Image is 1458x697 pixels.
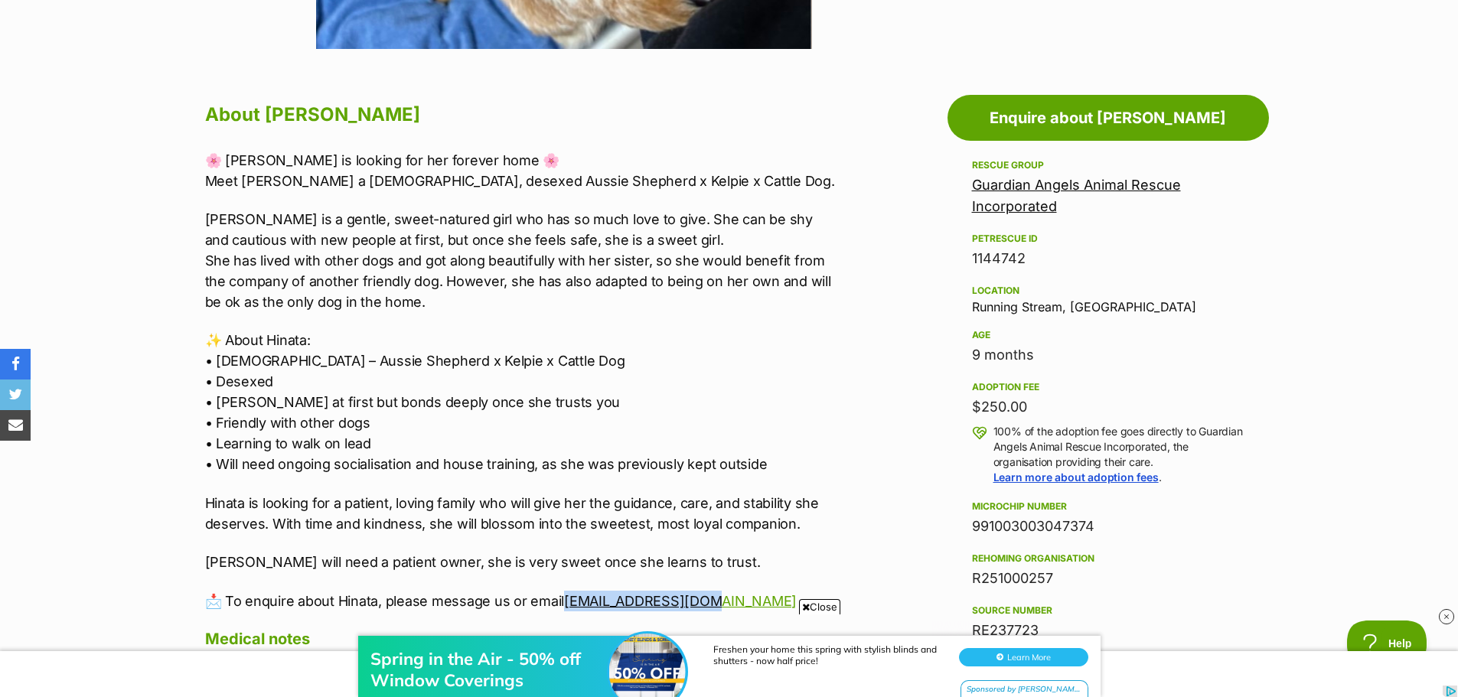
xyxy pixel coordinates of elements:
div: Freshen your home this spring with stylish blinds and shutters - now half price! [713,38,943,61]
div: $250.00 [972,396,1244,418]
div: 9 months [972,344,1244,366]
div: 991003003047374 [972,516,1244,537]
div: Rehoming organisation [972,552,1244,565]
p: ✨ About Hinata: • [DEMOGRAPHIC_DATA] – Aussie Shepherd x Kelpie x Cattle Dog • Desexed • [PERSON_... [205,330,837,474]
p: Hinata is looking for a patient, loving family who will give her the guidance, care, and stabilit... [205,493,837,534]
a: Learn more about adoption fees [993,471,1159,484]
span: Close [799,599,840,614]
div: PetRescue ID [972,233,1244,245]
h2: About [PERSON_NAME] [205,98,837,132]
a: Enquire about [PERSON_NAME] [948,95,1269,141]
div: Rescue group [972,159,1244,171]
div: Sponsored by [PERSON_NAME] & Screens [961,75,1088,94]
div: Location [972,285,1244,297]
div: Adoption fee [972,381,1244,393]
div: Spring in the Air - 50% off Window Coverings [370,43,615,86]
img: Spring in the Air - 50% off Window Coverings [609,28,686,105]
p: [PERSON_NAME] is a gentle, sweet-natured girl who has so much love to give. She can be shy and ca... [205,209,837,312]
div: Age [972,329,1244,341]
div: R251000257 [972,568,1244,589]
div: Microchip number [972,500,1244,513]
img: close_rtb.svg [1439,609,1454,624]
div: 1144742 [972,248,1244,269]
p: [PERSON_NAME] will need a patient owner, she is very sweet once she learns to trust. [205,552,837,572]
p: 🌸 [PERSON_NAME] is looking for her forever home 🌸 Meet [PERSON_NAME] a [DEMOGRAPHIC_DATA], desexe... [205,150,837,191]
button: Learn More [959,43,1088,61]
p: 📩 To enquire about Hinata, please message us or email [205,591,837,611]
div: Running Stream, [GEOGRAPHIC_DATA] [972,282,1244,314]
a: [EMAIL_ADDRESS][DOMAIN_NAME] [564,593,797,609]
div: Source number [972,604,1244,617]
a: Guardian Angels Animal Rescue Incorporated [972,177,1181,214]
p: 100% of the adoption fee goes directly to Guardian Angels Animal Rescue Incorporated, the organis... [993,424,1244,485]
